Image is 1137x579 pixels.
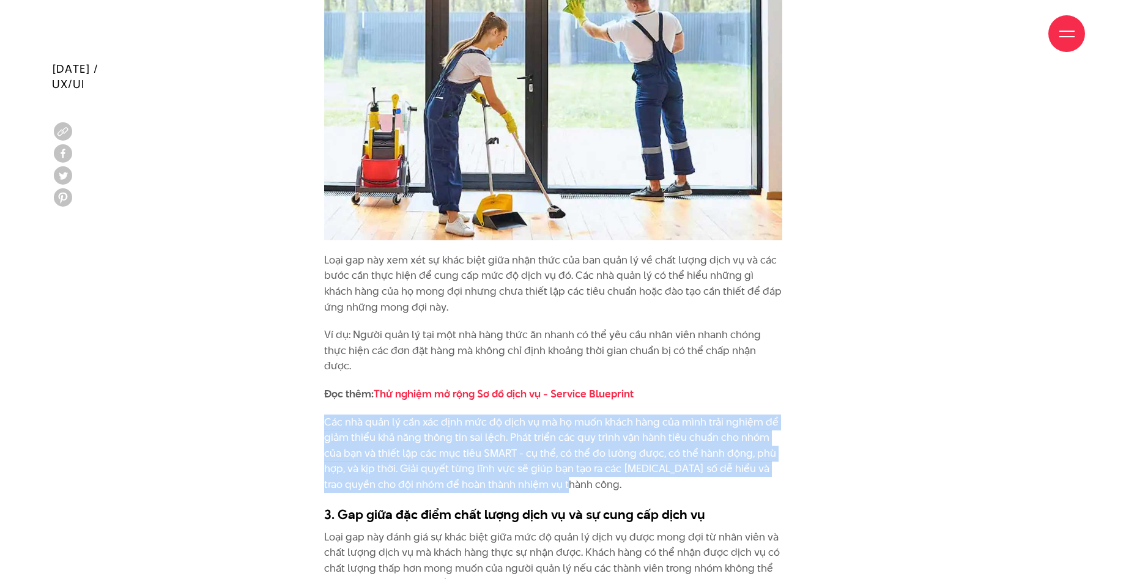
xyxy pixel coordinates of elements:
h3: 3. Gap giữa đặc điểm chất lượng dịch vụ và sự cung cấp dịch vụ [324,505,783,523]
p: Loại gap này xem xét sự khác biệt giữa nhận thức của ban quản lý về chất lượng dịch vụ và các bướ... [324,253,783,315]
strong: Đọc thêm: [324,386,634,401]
span: [DATE] / UX/UI [52,61,98,92]
a: Thử nghiệm mở rộng Sơ đồ dịch vụ - Service Blueprint [374,386,634,401]
p: Các nhà quản lý cần xác định mức độ dịch vụ mà họ muốn khách hàng của mình trải nghiệm để giảm th... [324,415,783,493]
p: Ví dụ: Người quản lý tại một nhà hàng thức ăn nhanh có thể yêu cầu nhân viên nhanh chóng thực hiệ... [324,327,783,374]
